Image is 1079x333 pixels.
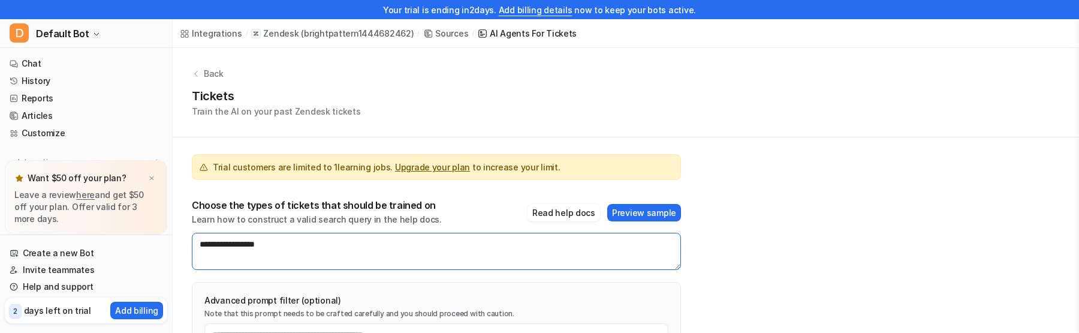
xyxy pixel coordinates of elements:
a: Articles [5,107,167,124]
button: Add billing [110,302,163,319]
a: Zendesk(brightpattern1444682462) [251,28,414,40]
a: Customize [5,125,167,142]
h1: Tickets [192,87,361,105]
p: Learn how to construct a valid search query in the help docs. [192,214,442,226]
span: Default Bot [36,25,89,42]
button: Integrations [5,156,64,168]
p: Note that this prompt needs to be crafted carefully and you should proceed with caution. [204,309,668,319]
a: Create a new Bot [5,245,167,262]
button: Read help docs [528,204,600,221]
p: Leave a review and get $50 off your plan. Offer valid for 3 more days. [14,189,158,225]
a: Invite teammates [5,262,167,278]
a: Reports [5,90,167,107]
p: Integrations [18,157,61,167]
div: Sources [435,27,468,40]
a: Integrations [180,27,242,40]
div: Integrations [192,27,242,40]
span: / [472,28,474,39]
img: x [148,175,155,182]
p: Back [204,67,224,80]
span: D [10,23,29,43]
span: / [417,28,420,39]
a: AI Agents for tickets [478,27,577,40]
p: Add billing [115,304,158,317]
img: star [14,173,24,183]
a: Upgrade your plan [395,162,470,172]
a: here [76,190,95,200]
p: days left on trial [24,304,91,317]
span: Trial customers are limited to 1 learning jobs. to increase your limit. [213,161,560,173]
img: expand menu [7,158,16,166]
p: ( brightpattern1444682462 ) [301,28,414,40]
p: Choose the types of tickets that should be trained on [192,199,442,211]
div: AI Agents for tickets [490,27,577,40]
p: Advanced prompt filter (optional) [204,295,668,307]
p: Train the AI on your past Zendesk tickets [192,105,361,118]
img: menu_add.svg [152,158,161,166]
a: Add billing details [499,5,572,15]
span: / [246,28,248,39]
button: Preview sample [607,204,681,221]
a: History [5,73,167,89]
a: Chat [5,55,167,72]
p: Zendesk [263,28,299,40]
a: Help and support [5,278,167,295]
p: 2 [13,306,17,317]
a: Sources [423,27,468,40]
p: Want $50 off your plan? [28,172,126,184]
